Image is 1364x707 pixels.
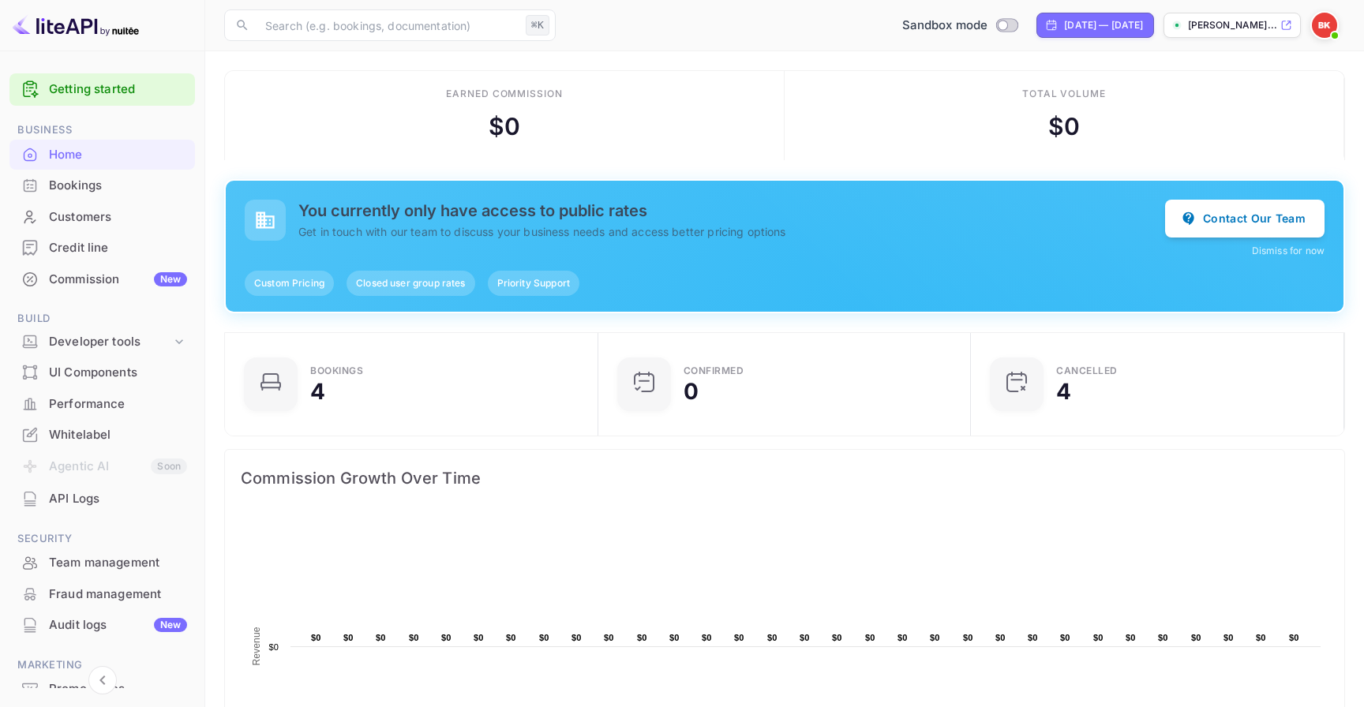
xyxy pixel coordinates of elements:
text: $0 [669,633,680,642]
text: $0 [1126,633,1136,642]
text: $0 [604,633,614,642]
div: Whitelabel [49,426,187,444]
text: $0 [539,633,549,642]
text: $0 [637,633,647,642]
span: Build [9,310,195,327]
div: 4 [1056,380,1071,402]
div: Home [9,140,195,170]
div: Promo codes [49,680,187,698]
div: Confirmed [684,366,744,376]
div: $ 0 [489,109,520,144]
button: Collapse navigation [88,666,117,694]
span: Custom Pricing [245,276,334,290]
a: CommissionNew [9,264,195,294]
div: Audit logs [49,616,187,634]
text: $0 [1256,633,1266,642]
text: $0 [930,633,940,642]
div: Team management [49,554,187,572]
button: Contact Our Team [1165,200,1325,238]
a: Performance [9,389,195,418]
div: Earned commission [446,87,563,101]
span: Closed user group rates [347,276,474,290]
div: $ 0 [1048,109,1080,144]
div: New [154,618,187,632]
div: Credit line [9,233,195,264]
a: API Logs [9,484,195,513]
p: Get in touch with our team to discuss your business needs and access better pricing options [298,223,1165,240]
div: CommissionNew [9,264,195,295]
a: Promo codes [9,674,195,703]
text: $0 [897,633,908,642]
div: Audit logsNew [9,610,195,641]
text: $0 [474,633,484,642]
div: Developer tools [9,328,195,356]
div: UI Components [9,357,195,388]
text: $0 [1093,633,1104,642]
div: Whitelabel [9,420,195,451]
text: $0 [865,633,875,642]
a: Team management [9,548,195,577]
a: UI Components [9,357,195,387]
div: Customers [49,208,187,226]
text: $0 [702,633,712,642]
text: $0 [268,642,279,652]
h5: You currently only have access to public rates [298,201,1165,220]
a: Fraud management [9,579,195,608]
div: Credit line [49,239,187,257]
span: Marketing [9,656,195,674]
div: Fraud management [9,579,195,610]
text: $0 [441,633,452,642]
a: Customers [9,202,195,231]
a: Getting started [49,80,187,99]
text: $0 [1060,633,1070,642]
div: Performance [49,395,187,413]
text: $0 [311,633,321,642]
div: Total volume [1022,87,1107,101]
text: $0 [571,633,582,642]
text: $0 [506,633,516,642]
div: Home [49,146,187,164]
div: Bookings [49,177,187,195]
p: [PERSON_NAME]... [1188,18,1277,32]
a: Bookings [9,170,195,200]
text: $0 [1028,633,1038,642]
text: $0 [832,633,842,642]
div: New [154,272,187,286]
text: $0 [1289,633,1299,642]
div: Team management [9,548,195,578]
img: Bill Kyriazopoulos [1312,13,1337,38]
div: Getting started [9,73,195,106]
text: $0 [409,633,419,642]
text: $0 [800,633,810,642]
text: $0 [963,633,973,642]
div: Customers [9,202,195,233]
div: CANCELLED [1056,366,1118,376]
span: Priority Support [488,276,579,290]
div: 0 [684,380,699,402]
div: UI Components [49,364,187,382]
span: Business [9,122,195,139]
div: Commission [49,271,187,289]
img: LiteAPI logo [13,13,139,38]
text: $0 [767,633,778,642]
div: Performance [9,389,195,420]
a: Audit logsNew [9,610,195,639]
text: $0 [343,633,354,642]
div: Developer tools [49,333,171,351]
a: Whitelabel [9,420,195,449]
div: Switch to Production mode [896,17,1025,35]
text: Revenue [251,627,262,665]
text: $0 [734,633,744,642]
button: Dismiss for now [1252,244,1325,258]
a: Home [9,140,195,169]
span: Sandbox mode [902,17,988,35]
div: 4 [310,380,325,402]
text: $0 [1158,633,1168,642]
div: API Logs [9,484,195,514]
div: API Logs [49,490,187,508]
span: Commission Growth Over Time [241,466,1328,491]
input: Search (e.g. bookings, documentation) [256,9,519,41]
div: [DATE] — [DATE] [1064,18,1143,32]
div: Bookings [310,366,363,376]
a: Credit line [9,233,195,262]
